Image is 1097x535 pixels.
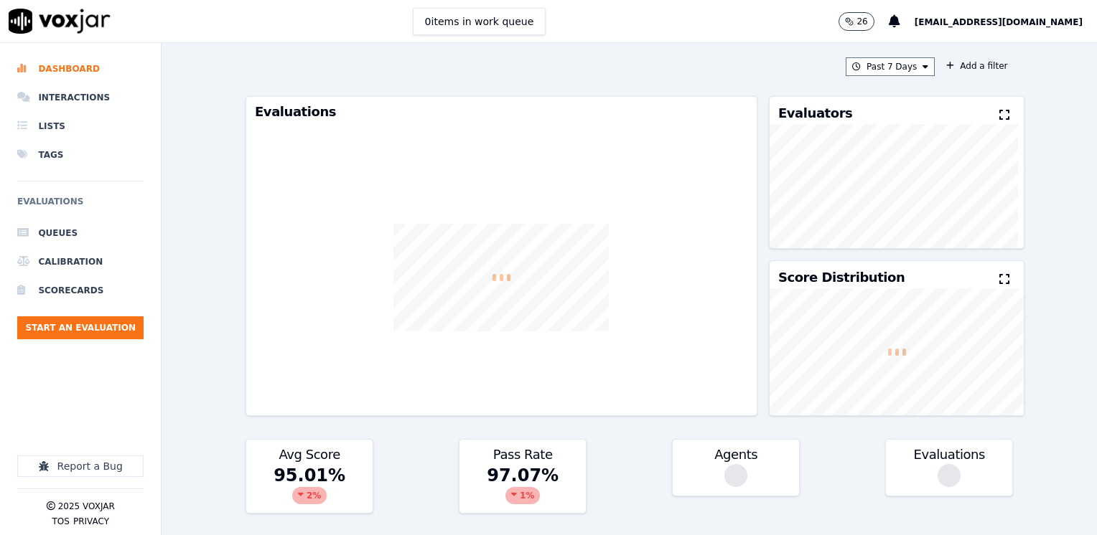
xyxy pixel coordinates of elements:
[505,487,540,504] div: 1 %
[9,9,111,34] img: voxjar logo
[73,516,109,527] button: Privacy
[459,464,586,513] div: 97.07 %
[778,107,852,120] h3: Evaluators
[52,516,69,527] button: TOS
[413,8,546,35] button: 0items in work queue
[895,448,1004,461] h3: Evaluations
[856,16,867,27] p: 26
[778,271,905,284] h3: Score Distribution
[17,83,144,112] a: Interactions
[846,57,935,76] button: Past 7 Days
[17,141,144,169] a: Tags
[17,193,144,219] h6: Evaluations
[58,501,115,512] p: 2025 Voxjar
[17,247,144,276] a: Calibration
[839,12,888,31] button: 26
[246,464,373,513] div: 95.01 %
[292,487,327,504] div: 2 %
[681,448,790,461] h3: Agents
[940,57,1013,75] button: Add a filter
[255,448,364,461] h3: Avg Score
[915,13,1097,30] button: [EMAIL_ADDRESS][DOMAIN_NAME]
[839,12,874,31] button: 26
[17,455,144,477] button: Report a Bug
[255,105,748,118] h3: Evaluations
[468,448,577,461] h3: Pass Rate
[17,55,144,83] a: Dashboard
[17,276,144,305] a: Scorecards
[17,219,144,247] a: Queues
[915,17,1083,27] span: [EMAIL_ADDRESS][DOMAIN_NAME]
[17,112,144,141] a: Lists
[17,316,144,339] button: Start an Evaluation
